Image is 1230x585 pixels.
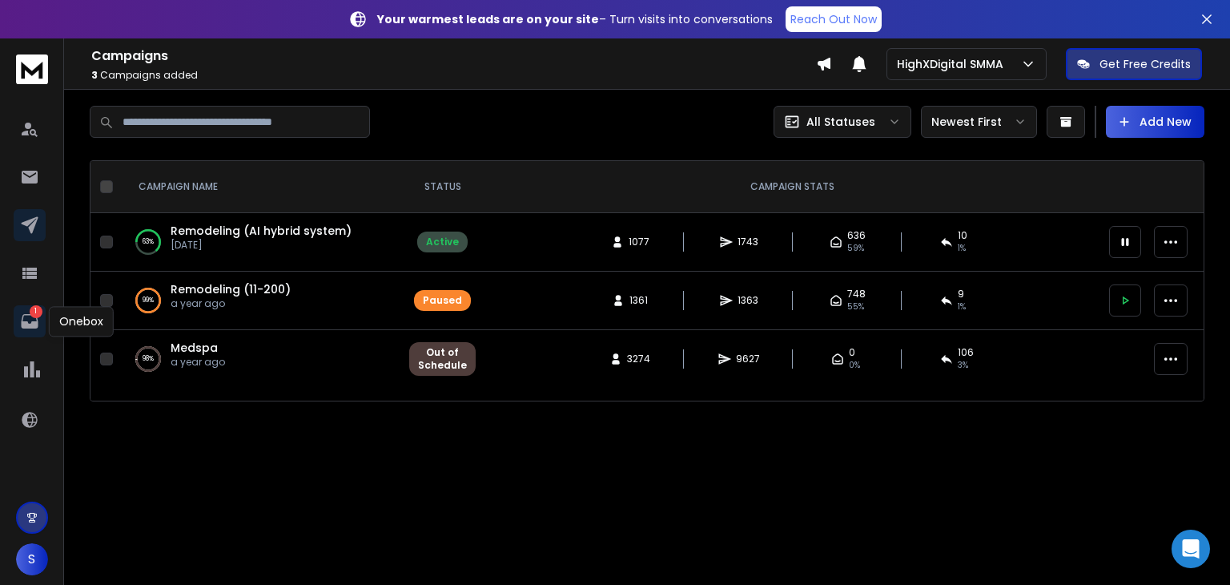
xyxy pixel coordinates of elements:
[377,11,773,27] p: – Turn visits into conversations
[1066,48,1202,80] button: Get Free Credits
[485,161,1099,213] th: CAMPAIGN STATS
[377,11,599,27] strong: Your warmest leads are on your site
[736,353,760,365] span: 9627
[119,213,400,272] td: 63%Remodeling (AI hybrid system)[DATE]
[921,106,1037,138] button: Newest First
[49,306,114,337] div: Onebox
[171,340,218,356] a: Medspa
[119,161,400,213] th: CAMPAIGN NAME
[171,356,225,369] p: a year ago
[119,330,400,389] td: 98%Medspaa year ago
[847,229,866,242] span: 636
[847,242,864,255] span: 59 %
[627,353,650,365] span: 3274
[958,229,967,242] span: 10
[171,239,352,252] p: [DATE]
[119,272,400,330] td: 99%Remodeling (11-200)a year ago
[16,54,48,84] img: logo
[171,281,291,297] a: Remodeling (11-200)
[14,305,46,337] a: 1
[143,351,154,367] p: 98 %
[958,346,974,359] span: 106
[897,56,1010,72] p: HighXDigital SMMA
[629,294,648,307] span: 1361
[171,223,352,239] a: Remodeling (AI hybrid system)
[958,359,968,372] span: 3 %
[847,288,866,301] span: 748
[143,234,154,250] p: 63 %
[738,294,758,307] span: 1363
[91,46,816,66] h1: Campaigns
[143,292,154,309] p: 99 %
[400,161,485,213] th: STATUS
[849,359,860,372] span: 0%
[91,68,98,82] span: 3
[958,242,966,255] span: 1 %
[629,236,649,248] span: 1077
[423,294,462,307] div: Paused
[171,297,291,310] p: a year ago
[91,69,816,82] p: Campaigns added
[786,6,882,32] a: Reach Out Now
[426,236,459,248] div: Active
[16,543,48,575] button: S
[418,346,467,372] div: Out of Schedule
[30,305,42,318] p: 1
[958,288,964,301] span: 9
[738,236,758,248] span: 1743
[1106,106,1204,138] button: Add New
[1172,530,1210,568] div: Open Intercom Messenger
[806,114,875,130] p: All Statuses
[849,346,855,359] span: 0
[790,11,877,27] p: Reach Out Now
[847,301,864,313] span: 55 %
[1099,56,1191,72] p: Get Free Credits
[958,301,966,313] span: 1 %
